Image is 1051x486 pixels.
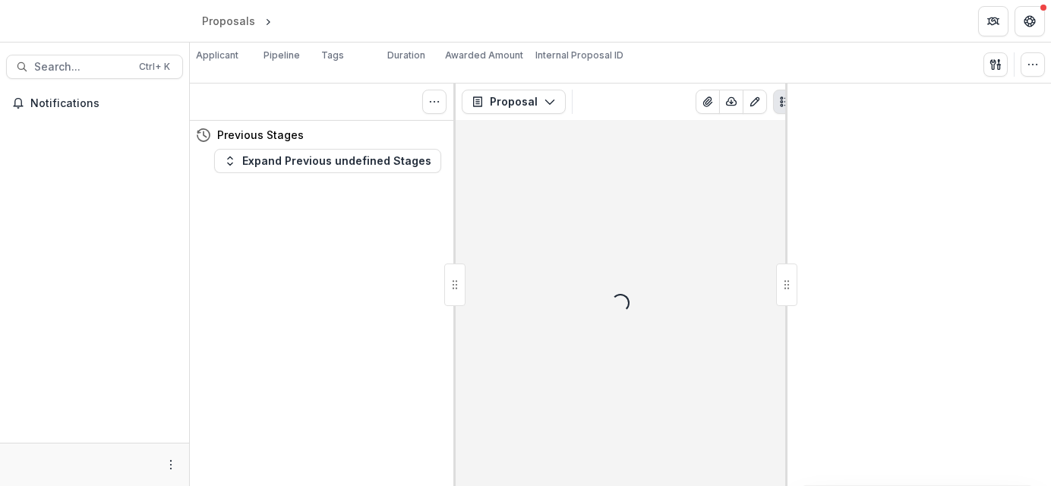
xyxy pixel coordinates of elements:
nav: breadcrumb [196,10,339,32]
button: Get Help [1015,6,1045,36]
p: Internal Proposal ID [535,49,623,62]
a: Proposals [196,10,261,32]
button: Plaintext view [773,90,797,114]
p: Applicant [196,49,238,62]
button: Expand Previous undefined Stages [214,149,441,173]
button: Proposal [462,90,566,114]
p: Duration [387,49,425,62]
span: Search... [34,61,130,74]
p: Pipeline [264,49,300,62]
div: Ctrl + K [136,58,173,75]
div: Proposals [202,13,255,29]
p: Tags [321,49,344,62]
button: More [162,456,180,474]
button: Edit as form [743,90,767,114]
h4: Previous Stages [217,127,304,143]
span: Notifications [30,97,177,110]
button: Notifications [6,91,183,115]
button: View Attached Files [696,90,720,114]
button: Partners [978,6,1008,36]
p: Awarded Amount [445,49,523,62]
button: Toggle View Cancelled Tasks [422,90,447,114]
button: Search... [6,55,183,79]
